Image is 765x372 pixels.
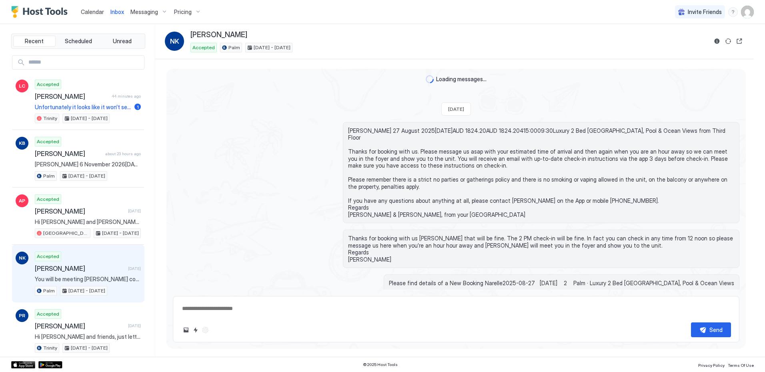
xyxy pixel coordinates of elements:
span: [PERSON_NAME] [35,322,125,330]
span: AP [19,197,25,204]
span: [DATE] - [DATE] [102,230,139,237]
button: Recent [13,36,56,47]
span: Trinity [43,344,57,352]
span: [DATE] [448,106,464,112]
span: Hi [PERSON_NAME] and friends, just letting you know that the Esplanade access will be closed unti... [35,333,141,340]
span: Accepted [37,253,59,260]
span: [PERSON_NAME] [35,92,108,100]
a: Privacy Policy [698,360,725,369]
a: Calendar [81,8,104,16]
input: Input Field [25,56,144,69]
span: Palm [228,44,240,51]
span: [DATE] - [DATE] [71,115,108,122]
span: [GEOGRAPHIC_DATA] [43,230,88,237]
span: Accepted [37,81,59,88]
span: Hi [PERSON_NAME] and [PERSON_NAME] We are an older couple who are attending a lunch reunion with ... [35,218,141,226]
button: Send [691,322,731,337]
span: Please find details of a New Booking Narelle2025-08-27 [DATE] 2 Palm · Luxury 2 Bed [GEOGRAPHIC_D... [389,280,734,287]
span: Accepted [37,196,59,203]
span: [DATE] [128,323,141,328]
div: tab-group [11,34,145,49]
span: Accepted [192,44,215,51]
button: Upload image [181,325,191,335]
span: © 2025 Host Tools [363,362,398,367]
button: Open reservation [735,36,744,46]
span: Invite Friends [688,8,722,16]
span: [PERSON_NAME] [190,30,247,40]
span: KB [19,140,25,147]
span: 1 [137,104,139,110]
button: Unread [101,36,143,47]
span: 44 minutes ago [112,94,141,99]
div: menu [728,7,738,17]
span: [DATE] [128,208,141,214]
span: about 23 hours ago [105,151,141,156]
a: App Store [11,361,35,368]
span: Calendar [81,8,104,15]
span: Accepted [37,138,59,145]
span: You will be meeting [PERSON_NAME] confirm arrival 3.00 have a glorious in port [35,276,141,283]
span: [DATE] - [DATE] [68,287,105,294]
span: Terms Of Use [728,363,754,368]
span: [DATE] - [DATE] [68,172,105,180]
span: Messaging [130,8,158,16]
span: Accepted [37,310,59,318]
span: LC [19,82,25,90]
span: Trinity [43,115,57,122]
span: Scheduled [65,38,92,45]
span: [PERSON_NAME] [35,207,125,215]
span: NK [19,254,26,262]
a: Inbox [110,8,124,16]
span: Unread [113,38,132,45]
div: loading [426,75,434,83]
span: [DATE] [128,266,141,271]
span: [DATE] - [DATE] [254,44,290,51]
span: Recent [25,38,44,45]
span: [DATE] - [DATE] [71,344,108,352]
span: Palm [43,287,55,294]
span: Inbox [110,8,124,15]
span: Pricing [174,8,192,16]
span: Privacy Policy [698,363,725,368]
button: Sync reservation [723,36,733,46]
div: User profile [741,6,754,18]
span: Palm [43,172,55,180]
span: PR [19,312,25,319]
span: NK [170,36,179,46]
button: Quick reply [191,325,200,335]
a: Host Tools Logo [11,6,71,18]
span: [PERSON_NAME] [35,264,125,272]
span: [PERSON_NAME] 6 November 2026[DATE]AUD 1151.65AUD 1151.65315:0009:30Luxury [GEOGRAPHIC_DATA], Poo... [35,161,141,168]
a: Terms Of Use [728,360,754,369]
a: Google Play Store [38,361,62,368]
span: [PERSON_NAME] 27 August 2025[DATE]AUD 1824.20AUD 1824.20415:0009:30Luxury 2 Bed [GEOGRAPHIC_DATA]... [348,127,734,218]
div: Send [709,326,723,334]
span: Unfortunately it looks like it won’t sell for our price. We don’t need to sell we are getting lot... [35,104,131,111]
span: [PERSON_NAME] [35,150,102,158]
button: Reservation information [712,36,722,46]
span: Loading messages... [436,76,487,83]
button: Scheduled [57,36,100,47]
span: Thanks for booking with us [PERSON_NAME] that will be fine. The 2 PM check-in will be fine. In fa... [348,235,734,263]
